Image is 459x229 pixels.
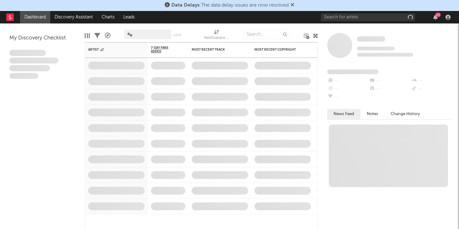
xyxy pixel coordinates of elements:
[327,69,378,74] span: Fans Added by Platform
[94,27,100,45] div: Filters
[327,77,369,85] div: --
[9,34,75,42] div: My Discovery Checklist
[192,48,239,52] div: Most Recent Track
[85,27,90,45] div: Edit Columns
[105,27,110,45] div: A&R Pipeline
[357,36,385,42] a: Some Artist
[171,3,289,8] span: : The data delay issues are now resolved
[9,65,50,71] span: Praesent ac interdum
[369,85,411,93] div: --
[327,109,360,119] button: News Feed
[119,11,139,23] a: Leads
[357,53,413,57] span: 0 fans last week
[369,77,411,85] div: --
[204,34,229,42] div: Notifications (Artist)
[327,85,369,93] div: --
[9,50,46,56] span: Lorem ipsum dolor
[88,48,135,52] div: Artist
[151,46,176,53] span: 7-Day Fans Added
[435,13,441,17] div: 23
[9,73,38,79] span: Aliquam viverra
[50,11,97,23] a: Discovery Assistant
[357,47,395,50] span: Tracking Since: [DATE]
[411,77,453,85] div: --
[360,109,384,119] button: Notes
[9,58,58,64] span: Integer aliquet in purus et
[97,11,119,23] a: Charts
[321,13,415,21] input: Search for artists
[173,33,182,37] button: Save
[384,109,426,119] button: Change History
[411,85,453,93] div: --
[433,15,438,20] button: 23
[243,30,290,39] input: Search...
[171,3,200,8] span: Data Delays
[291,3,294,8] span: Dismiss
[204,27,229,45] div: Notifications (Artist)
[20,11,50,23] a: Dashboard
[327,93,369,101] div: --
[254,48,302,52] div: Most Recent Copyright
